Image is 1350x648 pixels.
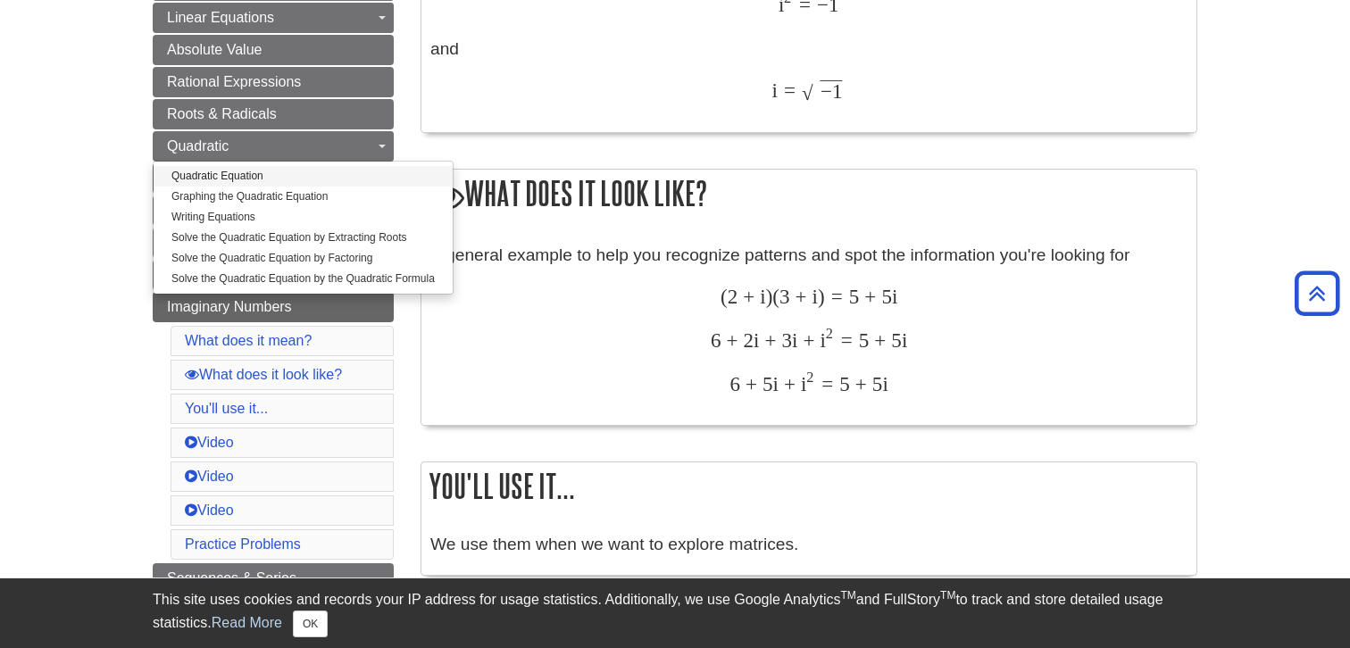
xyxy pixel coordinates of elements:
span: 1 [832,79,843,103]
span: i [773,372,779,395]
span: 2 [738,328,754,352]
p: A general example to help you recognize patterns and spot the information you're looking for [430,243,1187,269]
span: i [771,79,777,102]
a: What does it look like? [185,367,342,382]
a: Video [185,469,234,484]
a: Solve the Quadratic Equation by the Quadratic Formula [154,269,453,289]
span: √ [802,82,813,105]
span: 2 [826,325,833,342]
a: Quadratic Equation [154,166,453,187]
span: = [835,328,853,352]
span: 3 [777,328,793,352]
sup: TM [940,589,955,602]
span: + [850,372,867,395]
span: + [721,328,737,352]
span: 6 [729,372,740,395]
a: Rational Expressions [153,67,394,97]
a: Graphing the Quadratic Equation [154,187,453,207]
span: + [869,328,886,352]
span: 5 [757,372,773,395]
span: + [859,285,876,308]
span: i [792,328,797,352]
a: Video [185,435,234,450]
span: = [778,79,796,102]
a: Solve the Quadratic Equation by Factoring [154,248,453,269]
span: Absolute Value [167,42,262,57]
span: 5 [867,372,883,395]
span: 3 [779,285,790,308]
span: + [740,372,757,395]
span: 6 [711,328,721,352]
a: Read More [212,615,282,630]
a: Linear Equations [153,3,394,33]
p: We use them when we want to explore matrices. [430,532,1187,558]
span: 2 [806,369,813,386]
span: ) [766,285,773,308]
sup: TM [840,589,855,602]
span: + [790,285,807,308]
span: i [821,328,826,352]
span: Quadratic [167,138,229,154]
span: i [902,328,907,352]
span: = [815,372,833,395]
span: + [779,372,796,395]
span: i [892,285,897,308]
span: 5 [833,372,850,395]
span: Rational Expressions [167,74,301,89]
a: Imaginary Numbers [153,292,394,322]
a: Absolute Value [153,35,394,65]
a: Back to Top [1288,281,1346,305]
span: − [821,79,832,103]
span: i [807,285,818,308]
h2: You'll use it... [421,462,1196,510]
span: i [801,372,806,395]
span: + [737,285,754,308]
span: Sequences & Series [167,570,296,586]
span: Linear Equations [167,10,274,25]
span: = [825,285,843,308]
span: i [754,328,759,352]
span: 2 [728,285,738,308]
span: Imaginary Numbers [167,299,292,314]
a: Roots & Radicals [153,99,394,129]
h2: What does it look like? [421,170,1196,220]
a: You'll use it... [185,401,268,416]
a: Video [185,503,234,518]
span: + [760,328,777,352]
span: Roots & Radicals [167,106,277,121]
div: This site uses cookies and records your IP address for usage statistics. Additionally, we use Goo... [153,589,1197,637]
a: Practice Problems [185,536,301,552]
span: 5 [886,328,902,352]
a: What does it mean? [185,333,312,348]
span: ( [772,285,779,308]
a: Solve the Quadratic Equation by Extracting Roots [154,228,453,248]
a: Sequences & Series [153,563,394,594]
a: Writing Equations [154,207,453,228]
a: Quadratic [153,131,394,162]
span: 5 [853,328,870,352]
span: i [754,285,765,308]
span: 5 [876,285,892,308]
span: ( [721,285,728,308]
button: Close [293,611,328,637]
span: + [798,328,815,352]
span: ) [818,285,825,308]
span: i [882,372,887,395]
span: 5 [843,285,860,308]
